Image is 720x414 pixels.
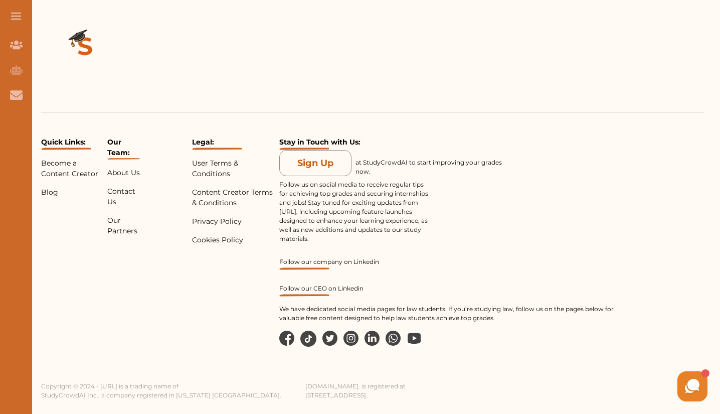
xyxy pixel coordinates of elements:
[322,331,337,346] img: tw
[355,158,506,176] p: at StudyCrowdAI to start improving your grades now.
[279,331,294,346] img: facebook
[41,187,103,198] p: Blog
[107,137,140,160] p: Our Team:
[192,235,275,245] p: Cookies Policy
[279,137,640,150] p: Stay in Touch with Us:
[305,382,406,400] p: [DOMAIN_NAME]. is registered at [STREET_ADDRESS].
[41,382,281,400] p: Copyright © 2024 - [URL] is a trading name of StudyCrowdAI Inc., a company registered in [US_STAT...
[107,215,140,236] p: Our Partners
[41,148,91,150] img: Under
[407,331,422,346] img: wp
[279,267,329,270] img: Under
[279,208,296,215] a: [URL]
[41,158,103,179] p: Become a Content Creator
[279,180,430,243] p: Follow us on social media to receive regular tips for achieving top grades and securing internshi...
[192,148,242,150] img: Under
[107,168,140,178] p: About Us
[386,331,401,346] img: wp
[279,294,329,297] img: Under
[279,258,640,270] a: Follow our company on Linkedin
[644,137,704,140] iframe: Reviews Badge Modern Widget
[279,148,329,150] img: Under
[192,137,275,150] p: Legal:
[279,285,640,297] a: Follow our CEO on Linkedin
[192,158,275,179] p: User Terms & Conditions
[279,150,351,176] button: Sign Up
[107,186,140,207] p: Contact Us
[107,158,140,160] img: Under
[479,369,710,404] iframe: HelpCrunch
[279,305,640,323] p: We have dedicated social media pages for law students. If you’re studying law, follow us on the p...
[192,216,275,227] p: Privacy Policy
[41,137,103,150] p: Quick Links:
[192,187,275,208] p: Content Creator Terms & Conditions
[365,331,380,346] img: li
[41,4,129,92] img: Logo
[343,331,358,346] img: in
